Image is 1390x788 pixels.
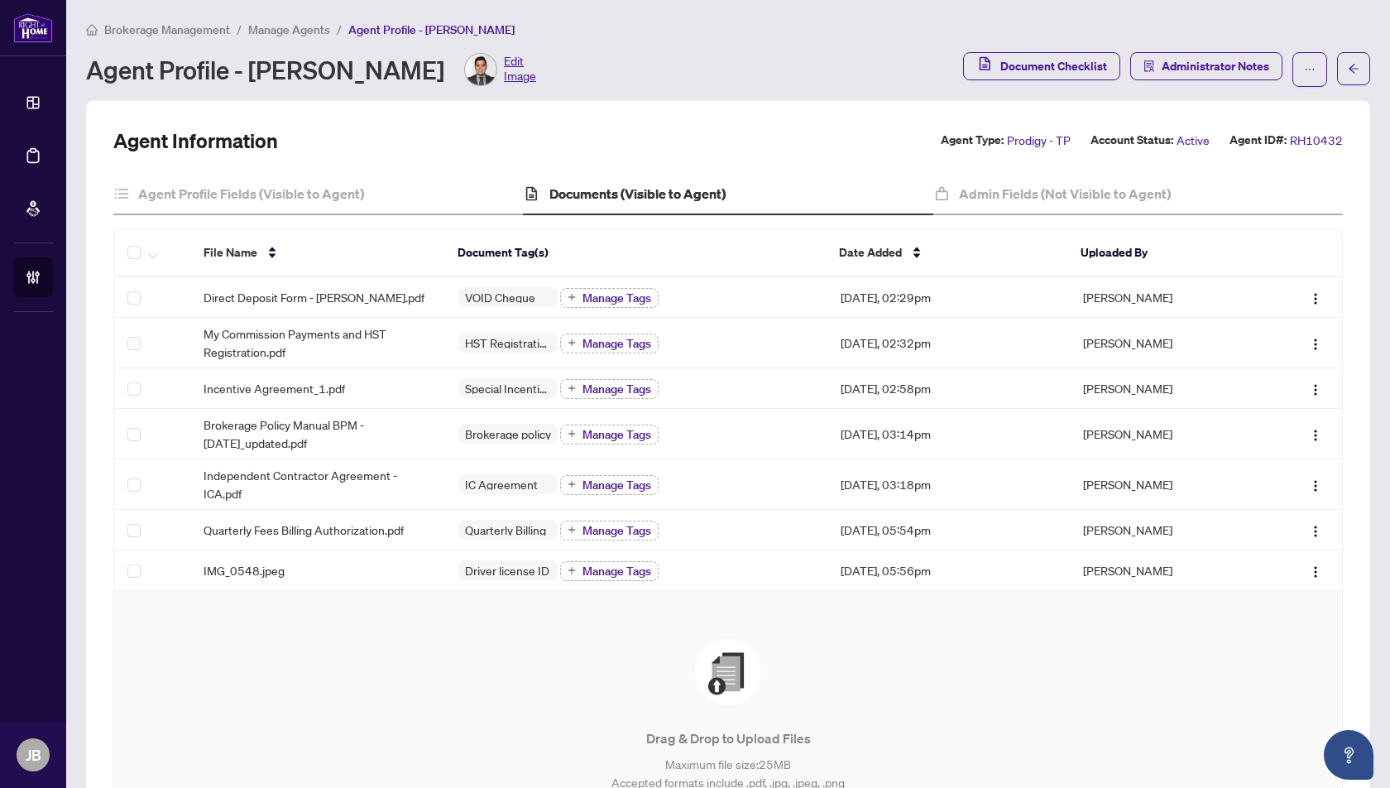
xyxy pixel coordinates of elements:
td: [DATE], 02:58pm [827,368,1069,409]
span: Date Added [839,243,902,262]
span: JB [26,743,41,766]
button: Logo [1302,284,1329,310]
td: [DATE], 02:29pm [827,277,1069,318]
span: My Commission Payments and HST Registration.pdf [204,324,432,361]
td: [PERSON_NAME] [1070,368,1261,409]
button: Manage Tags [560,521,659,541]
button: Manage Tags [560,379,659,399]
h2: Agent Information [113,127,278,154]
span: Agent Profile - [PERSON_NAME] [348,22,515,37]
button: Open asap [1324,730,1373,780]
span: Brokerage Management [104,22,230,37]
p: Drag & Drop to Upload Files [147,728,1309,748]
td: [DATE], 05:56pm [827,550,1069,591]
span: Incentive Agreement_1.pdf [204,379,345,397]
span: Special Incentives agreement [458,382,558,394]
span: IMG_0548.jpeg [204,561,285,579]
span: Quarterly Billing [458,524,553,536]
li: / [337,20,342,39]
span: Manage Tags [582,429,651,440]
button: Document Checklist [963,52,1120,80]
span: VOID Cheque [458,291,542,303]
img: Logo [1309,292,1322,305]
td: [DATE], 03:14pm [827,409,1069,459]
th: Uploaded By [1067,229,1258,277]
span: IC Agreement [458,478,544,490]
span: plus [568,293,576,301]
h4: Admin Fields (Not Visible to Agent) [959,184,1171,204]
td: [PERSON_NAME] [1070,318,1261,368]
span: Brokerage policy [458,428,558,440]
th: File Name [190,229,444,277]
label: Account Status: [1090,131,1173,150]
button: Logo [1302,329,1329,356]
td: [PERSON_NAME] [1070,277,1261,318]
span: Manage Tags [582,338,651,349]
button: Logo [1302,471,1329,497]
h4: Documents (Visible to Agent) [549,184,726,204]
button: Logo [1302,420,1329,447]
span: RH10432 [1290,131,1343,150]
span: Edit Image [504,53,536,86]
img: Profile Icon [465,54,496,85]
span: Manage Agents [248,22,330,37]
span: solution [1143,60,1155,72]
span: plus [568,566,576,574]
span: Direct Deposit Form - [PERSON_NAME].pdf [204,288,424,306]
span: File Name [204,243,257,262]
td: [DATE], 02:32pm [827,318,1069,368]
h4: Agent Profile Fields (Visible to Agent) [138,184,364,204]
img: File Upload [695,639,761,705]
img: logo [13,12,53,43]
div: Agent Profile - [PERSON_NAME] [86,53,536,86]
span: Active [1177,131,1210,150]
span: Manage Tags [582,292,651,304]
img: Logo [1309,565,1322,579]
button: Manage Tags [560,288,659,308]
span: plus [568,339,576,347]
span: Brokerage Policy Manual BPM - [DATE]_updated.pdf [204,416,432,452]
td: [PERSON_NAME] [1070,459,1261,510]
span: Manage Tags [582,525,651,536]
label: Agent ID#: [1229,131,1287,150]
button: Administrator Notes [1130,52,1282,80]
img: Logo [1309,383,1322,396]
button: Manage Tags [560,425,659,444]
img: Logo [1309,338,1322,351]
span: plus [568,480,576,488]
button: Manage Tags [560,334,659,353]
td: [DATE], 05:54pm [827,510,1069,550]
label: Agent Type: [941,131,1004,150]
span: plus [568,526,576,534]
span: Manage Tags [582,565,651,577]
button: Manage Tags [560,475,659,495]
td: [PERSON_NAME] [1070,409,1261,459]
span: Document Checklist [1000,53,1107,79]
span: Driver license ID [458,565,556,576]
li: / [237,20,242,39]
button: Manage Tags [560,561,659,581]
span: HST Registration & Commission Payment Instructions [458,337,558,348]
span: home [86,24,98,36]
img: Logo [1309,525,1322,538]
button: Logo [1302,517,1329,543]
td: [DATE], 03:18pm [827,459,1069,510]
button: Logo [1302,375,1329,401]
span: Quarterly Fees Billing Authorization.pdf [204,521,404,539]
span: plus [568,430,576,438]
span: Manage Tags [582,383,651,395]
span: arrow-left [1348,63,1359,74]
button: Logo [1302,557,1329,584]
th: Document Tag(s) [444,229,826,277]
td: [PERSON_NAME] [1070,510,1261,550]
span: Prodigy - TP [1007,131,1071,150]
th: Date Added [826,229,1067,277]
span: Independent Contractor Agreement - ICA.pdf [204,466,432,502]
span: plus [568,384,576,392]
img: Logo [1309,479,1322,492]
span: ellipsis [1304,64,1316,75]
span: Manage Tags [582,479,651,491]
span: Administrator Notes [1162,53,1269,79]
img: Logo [1309,429,1322,442]
td: [PERSON_NAME] [1070,550,1261,591]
